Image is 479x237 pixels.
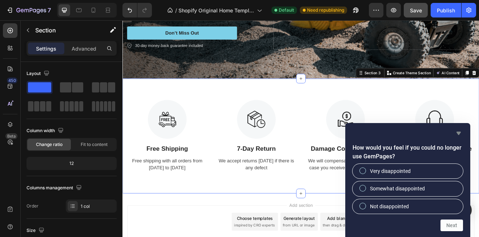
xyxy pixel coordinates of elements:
[249,97,296,145] img: Alt Image
[7,78,17,83] div: 450
[115,151,212,163] p: 7-Day Return
[410,7,422,13] span: Save
[114,166,213,185] div: We accept returns [DATE] if there is any defect
[27,226,46,236] div: Size
[27,203,39,209] div: Order
[3,3,54,17] button: 7
[36,141,63,148] span: Change ratio
[404,3,428,17] button: Save
[353,129,463,231] div: How would you feel if you could no longer use GemPages?
[122,3,152,17] div: Undo/Redo
[437,7,455,14] div: Publish
[333,166,431,185] div: We offer 24/7 phone and chat support to help with all questions
[35,26,95,35] p: Section
[27,126,65,136] div: Column width
[440,220,463,231] button: Next question
[48,6,51,15] p: 7
[330,61,377,67] p: Create Theme Section
[224,166,322,185] div: We will compensate or exchange in case you receive a defective order
[382,60,414,68] button: AI Content
[5,133,17,139] div: Beta
[431,3,461,17] button: Publish
[370,167,411,175] span: Very disappointed
[175,7,177,14] span: /
[358,97,405,145] img: Alt Image
[353,143,463,161] h2: How would you feel if you could no longer use GemPages?
[307,7,344,13] span: Need republishing
[353,164,463,214] div: How would you feel if you could no longer use GemPages?
[370,203,409,210] span: Not disappointed
[81,141,108,148] span: Fit to content
[201,222,236,230] span: Add section
[294,61,317,67] div: Section 3
[224,151,321,163] p: Damage Compensation
[140,97,187,145] img: Alt Image
[28,158,115,169] div: 12
[81,203,115,210] div: 1 col
[370,185,425,192] span: Somewhat disappointed
[36,45,56,52] p: Settings
[27,183,83,193] div: Columns management
[279,7,294,13] span: Default
[454,129,463,138] button: Hide survey
[122,20,479,237] iframe: Design area
[178,7,254,14] span: Shopify Original Home Template
[72,45,96,52] p: Advanced
[333,151,430,163] p: Expert Customer Service
[27,69,51,79] div: Layout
